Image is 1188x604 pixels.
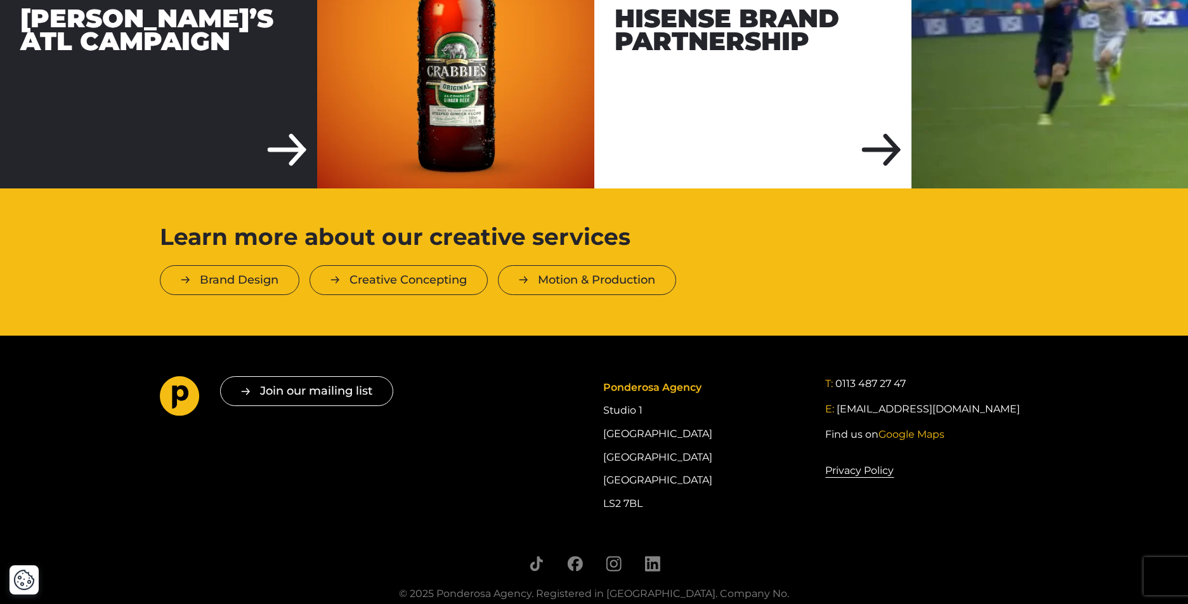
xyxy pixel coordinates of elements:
[567,556,583,572] a: Follow us on Facebook
[644,556,660,572] a: Follow us on LinkedIn
[13,569,35,591] img: Revisit consent button
[606,556,622,572] a: Follow us on Instagram
[220,376,393,406] button: Join our mailing list
[160,229,733,245] h2: Learn more about our creative services
[825,377,833,390] span: T:
[310,265,488,295] a: Creative Concepting
[498,265,676,295] a: Motion & Production
[878,428,944,440] span: Google Maps
[825,463,894,479] a: Privacy Policy
[825,403,834,415] span: E:
[603,381,702,393] span: Ponderosa Agency
[528,556,544,572] a: Follow us on TikTok
[13,569,35,591] button: Cookie Settings
[835,376,906,391] a: 0113 487 27 47
[603,376,806,515] div: Studio 1 [GEOGRAPHIC_DATA] [GEOGRAPHIC_DATA] [GEOGRAPHIC_DATA] LS2 7BL
[160,376,200,421] a: Go to homepage
[837,402,1020,417] a: [EMAIL_ADDRESS][DOMAIN_NAME]
[160,265,299,295] a: Brand Design
[825,427,944,442] a: Find us onGoogle Maps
